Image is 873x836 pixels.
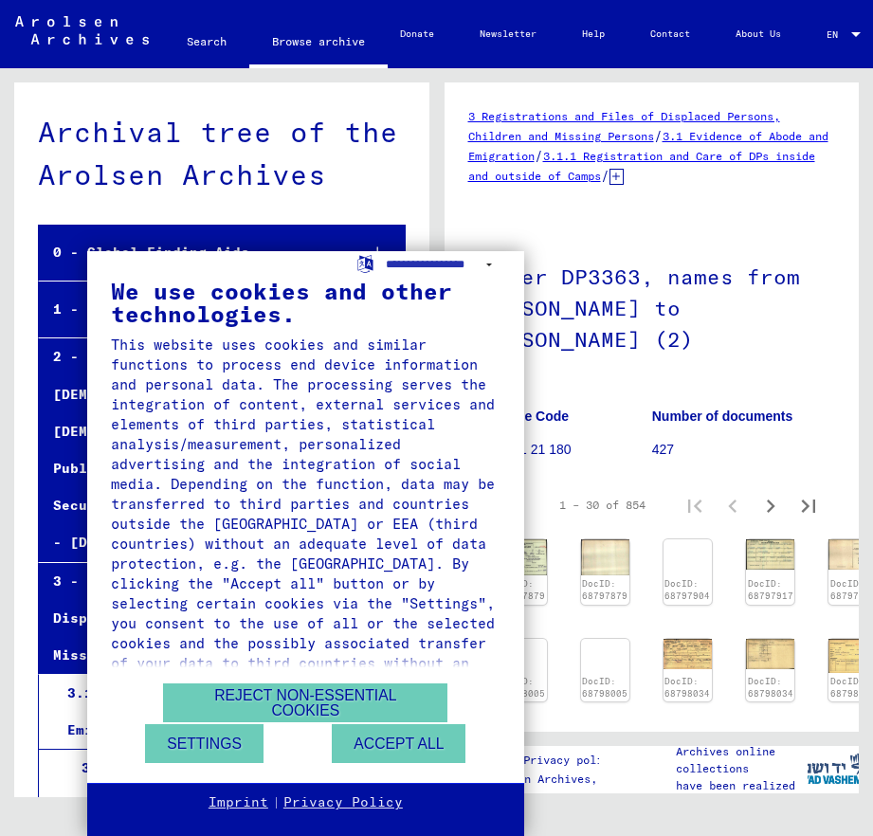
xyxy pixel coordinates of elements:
[111,280,500,325] div: We use cookies and other technologies.
[111,335,500,693] div: This website uses cookies and similar functions to process end device information and personal da...
[332,724,465,763] button: Accept all
[283,793,403,812] a: Privacy Policy
[163,683,447,722] button: Reject non-essential cookies
[145,724,264,763] button: Settings
[209,793,268,812] a: Imprint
